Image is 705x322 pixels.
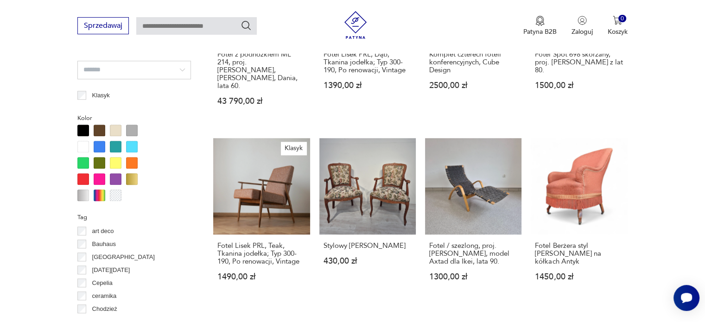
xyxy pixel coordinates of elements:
img: Ikona medalu [535,16,545,26]
p: [DATE][DATE] [92,265,130,275]
button: Sprzedawaj [77,17,129,34]
p: Zaloguj [572,27,593,36]
img: Patyna - sklep z meblami i dekoracjami vintage [342,11,369,39]
p: 1390,00 zł [324,82,412,89]
p: [GEOGRAPHIC_DATA] [92,252,155,262]
p: Cepelia [92,278,113,288]
p: art deco [92,226,114,236]
p: Chodzież [92,304,117,314]
h3: Fotel z podnóżkiem ML 214, proj. [PERSON_NAME], [PERSON_NAME], Dania, lata 60. [217,51,305,90]
a: Sprzedawaj [77,23,129,30]
p: ceramika [92,291,117,301]
iframe: Smartsupp widget button [673,285,699,311]
div: 0 [618,15,626,23]
button: Zaloguj [572,16,593,36]
h3: Fotel Spot 698 skórzany, proj. [PERSON_NAME] z lat 80. [535,51,623,74]
h3: Fotel Lisek PRL, Teak, Tkanina jodełka; Typ 300-190, Po renowacji, Vintage [217,242,305,265]
button: Szukaj [241,20,252,31]
p: 43 790,00 zł [217,97,305,105]
a: Fotel Berżera styl Ludwikowski na kółkach AntykFotel Berżera styl [PERSON_NAME] na kółkach Antyk1... [531,138,627,299]
p: Kolor [77,113,191,123]
p: Patyna B2B [523,27,557,36]
p: 1300,00 zł [429,273,517,281]
p: 1500,00 zł [535,82,623,89]
p: Bauhaus [92,239,116,249]
p: 430,00 zł [324,257,412,265]
p: Tag [77,212,191,222]
h3: Fotel Lisek PRL, Dąb, Tkanina jodełka; Typ 300-190, Po renowacji, Vintage [324,51,412,74]
a: KlasykFotel Lisek PRL, Teak, Tkanina jodełka; Typ 300-190, Po renowacji, VintageFotel Lisek PRL, ... [213,138,310,299]
p: 1490,00 zł [217,273,305,281]
button: Patyna B2B [523,16,557,36]
p: Koszyk [608,27,628,36]
p: Klasyk [92,90,110,101]
h3: Stylowy [PERSON_NAME] [324,242,412,250]
a: Fotel / szezlong, proj. K. Samson, model Axtad dla Ikei, lata 90.Fotel / szezlong, proj. [PERSON_... [425,138,521,299]
h3: Fotel / szezlong, proj. [PERSON_NAME], model Axtad dla Ikei, lata 90. [429,242,517,265]
img: Ikonka użytkownika [578,16,587,25]
p: 1450,00 zł [535,273,623,281]
img: Ikona koszyka [613,16,622,25]
button: 0Koszyk [608,16,628,36]
p: 2500,00 zł [429,82,517,89]
h3: Komplet czterech foteli konferencyjnych, Cube Design [429,51,517,74]
a: Ikona medaluPatyna B2B [523,16,557,36]
h3: Fotel Berżera styl [PERSON_NAME] na kółkach Antyk [535,242,623,265]
a: Stylowy Fotel LudwikowskiStylowy [PERSON_NAME]430,00 zł [319,138,416,299]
